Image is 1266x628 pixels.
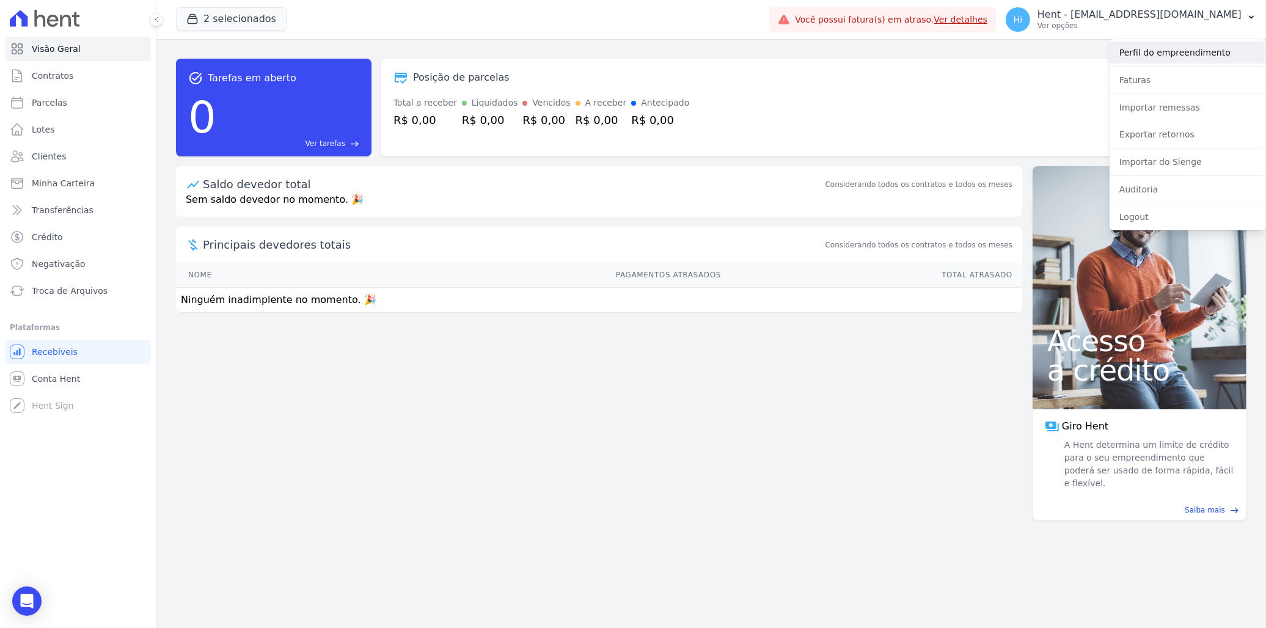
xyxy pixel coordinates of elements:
a: Logout [1110,206,1266,228]
p: Ver opções [1037,21,1242,31]
a: Clientes [5,144,151,169]
p: Hent - [EMAIL_ADDRESS][DOMAIN_NAME] [1037,9,1242,21]
span: Transferências [32,204,93,216]
p: Sem saldo devedor no momento. 🎉 [176,192,1022,217]
span: Troca de Arquivos [32,285,108,297]
span: Ver tarefas [306,138,345,149]
span: task_alt [188,71,203,86]
th: Total Atrasado [722,263,1022,288]
th: Pagamentos Atrasados [327,263,722,288]
div: A receber [585,97,627,109]
span: Acesso [1047,326,1232,356]
span: Visão Geral [32,43,81,55]
span: Hi [1014,15,1022,24]
th: Nome [176,263,327,288]
div: R$ 0,00 [522,112,570,128]
a: Troca de Arquivos [5,279,151,303]
a: Faturas [1110,69,1266,91]
a: Auditoria [1110,178,1266,200]
span: Você possui fatura(s) em atraso. [795,13,987,26]
span: Principais devedores totais [203,236,823,253]
button: Hi Hent - [EMAIL_ADDRESS][DOMAIN_NAME] Ver opções [996,2,1266,37]
a: Crédito [5,225,151,249]
div: R$ 0,00 [462,112,518,128]
span: Conta Hent [32,373,80,385]
a: Exportar retornos [1110,123,1266,145]
span: Lotes [32,123,55,136]
span: Considerando todos os contratos e todos os meses [825,239,1012,250]
td: Ninguém inadimplente no momento. 🎉 [176,288,1022,313]
div: R$ 0,00 [631,112,689,128]
span: Tarefas em aberto [208,71,296,86]
div: Saldo devedor total [203,176,823,192]
a: Importar do Sienge [1110,151,1266,173]
a: Negativação [5,252,151,276]
span: Crédito [32,231,63,243]
div: Vencidos [532,97,570,109]
div: Considerando todos os contratos e todos os meses [825,179,1012,190]
div: Total a receber [393,97,457,109]
div: Plataformas [10,320,146,335]
a: Transferências [5,198,151,222]
div: R$ 0,00 [576,112,627,128]
a: Visão Geral [5,37,151,61]
a: Perfil do empreendimento [1110,42,1266,64]
span: A Hent determina um limite de crédito para o seu empreendimento que poderá ser usado de forma ráp... [1062,439,1234,490]
span: Contratos [32,70,73,82]
span: Giro Hent [1062,419,1108,434]
a: Conta Hent [5,367,151,391]
a: Minha Carteira [5,171,151,195]
div: Liquidados [472,97,518,109]
a: Contratos [5,64,151,88]
a: Lotes [5,117,151,142]
span: Minha Carteira [32,177,95,189]
span: Negativação [32,258,86,270]
a: Ver tarefas east [221,138,359,149]
span: east [1230,506,1239,515]
span: Saiba mais [1185,505,1225,516]
span: east [350,139,359,148]
div: Open Intercom Messenger [12,586,42,616]
div: Posição de parcelas [413,70,510,85]
button: 2 selecionados [176,7,287,31]
div: 0 [188,86,216,149]
span: Recebíveis [32,346,78,358]
div: Antecipado [641,97,689,109]
a: Parcelas [5,90,151,115]
span: a crédito [1047,356,1232,385]
a: Ver detalhes [934,15,987,24]
a: Saiba mais east [1040,505,1239,516]
a: Recebíveis [5,340,151,364]
span: Parcelas [32,97,67,109]
span: Clientes [32,150,66,162]
div: R$ 0,00 [393,112,457,128]
a: Importar remessas [1110,97,1266,119]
